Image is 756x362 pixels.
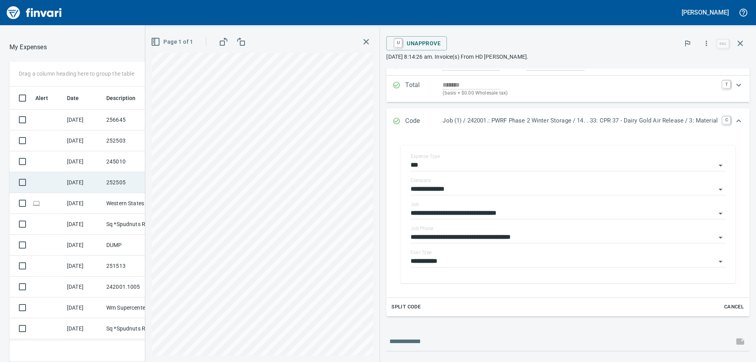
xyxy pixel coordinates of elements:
[386,134,750,316] div: Expand
[64,277,103,297] td: [DATE]
[64,151,103,172] td: [DATE]
[64,172,103,193] td: [DATE]
[411,226,433,231] label: Job Phase
[103,193,174,214] td: Western States Mer Pg Meridian ID
[411,202,419,207] label: Job
[443,89,718,97] p: (basis + $0.00 Wholesale tax)
[411,250,432,255] label: Cost Type
[715,208,726,219] button: Open
[32,200,41,206] span: Online transaction
[103,256,174,277] td: 251513
[721,301,747,313] button: Cancel
[715,34,750,53] span: Close invoice
[64,339,103,360] td: [DATE]
[386,76,750,102] div: Expand
[386,53,750,61] p: [DATE] 8:14:26 am. Invoice(s) From HD [PERSON_NAME].
[103,172,174,193] td: 252505
[679,35,696,52] button: Flag
[64,297,103,318] td: [DATE]
[9,43,47,52] nav: breadcrumb
[389,301,422,313] button: Split Code
[35,93,58,103] span: Alert
[715,256,726,267] button: Open
[64,318,103,339] td: [DATE]
[5,3,64,22] img: Finvari
[67,93,89,103] span: Date
[9,43,47,52] p: My Expenses
[103,110,174,130] td: 256645
[103,235,174,256] td: DUMP
[723,80,730,88] a: T
[64,235,103,256] td: [DATE]
[715,232,726,243] button: Open
[35,93,48,103] span: Alert
[411,154,440,159] label: Expense Type
[103,151,174,172] td: 245010
[395,39,402,47] a: U
[411,178,431,183] label: Company
[682,8,729,17] h5: [PERSON_NAME]
[149,35,196,49] button: Page 1 of 1
[19,70,134,78] p: Drag a column heading here to group the table
[64,214,103,235] td: [DATE]
[103,214,174,235] td: Sq *Spudnuts Richland [GEOGRAPHIC_DATA]
[64,193,103,214] td: [DATE]
[64,130,103,151] td: [DATE]
[680,6,731,19] button: [PERSON_NAME]
[723,303,745,312] span: Cancel
[723,116,730,124] a: C
[103,339,174,360] td: 252503.4003
[64,110,103,130] td: [DATE]
[731,332,750,351] span: This records your message into the invoice and notifies anyone mentioned
[103,318,174,339] td: Sq *Spudnuts Richland [GEOGRAPHIC_DATA]
[443,116,718,125] p: Job (1) / 242001.: PWRF Phase 2 Winter Storage / 14. . 33: CPR 37 - Dairy Gold Air Release / 3: M...
[103,277,174,297] td: 242001.1005
[64,256,103,277] td: [DATE]
[391,303,421,312] span: Split Code
[103,130,174,151] td: 252503
[393,37,441,50] span: Unapprove
[717,39,729,48] a: esc
[106,93,146,103] span: Description
[386,36,447,50] button: UUnapprove
[103,297,174,318] td: Wm Supercenter #[GEOGRAPHIC_DATA]
[67,93,79,103] span: Date
[405,80,443,97] p: Total
[106,93,136,103] span: Description
[715,184,726,195] button: Open
[152,37,193,47] span: Page 1 of 1
[698,35,715,52] button: More
[405,116,443,126] p: Code
[715,160,726,171] button: Open
[386,108,750,134] div: Expand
